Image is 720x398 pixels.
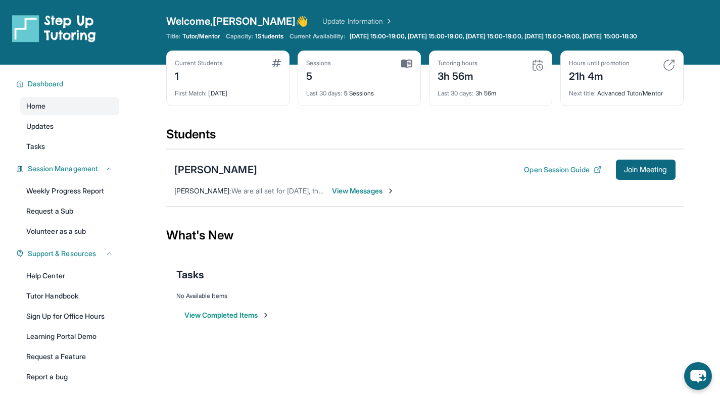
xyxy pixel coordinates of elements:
[26,101,45,111] span: Home
[387,187,395,195] img: Chevron-Right
[20,327,119,345] a: Learning Portal Demo
[383,16,393,26] img: Chevron Right
[348,32,640,40] a: [DATE] 15:00-19:00, [DATE] 15:00-19:00, [DATE] 15:00-19:00, [DATE] 15:00-19:00, [DATE] 15:00-18:30
[20,137,119,156] a: Tasks
[28,79,64,89] span: Dashboard
[20,267,119,285] a: Help Center
[26,121,54,131] span: Updates
[12,14,96,42] img: logo
[174,186,231,195] span: [PERSON_NAME] :
[166,213,684,258] div: What's New
[20,182,119,200] a: Weekly Progress Report
[175,89,207,97] span: First Match :
[175,83,281,97] div: [DATE]
[306,89,343,97] span: Last 30 days :
[401,59,412,68] img: card
[20,347,119,366] a: Request a Feature
[166,14,309,28] span: Welcome, [PERSON_NAME] 👋
[624,167,667,173] span: Join Meeting
[176,268,204,282] span: Tasks
[438,67,478,83] div: 3h 56m
[438,89,474,97] span: Last 30 days :
[20,222,119,240] a: Volunteer as a sub
[231,186,333,195] span: We are all set for [DATE], thanks
[663,59,675,71] img: card
[28,248,96,259] span: Support & Resources
[306,59,331,67] div: Sessions
[182,32,220,40] span: Tutor/Mentor
[20,287,119,305] a: Tutor Handbook
[438,83,544,97] div: 3h 56m
[322,16,393,26] a: Update Information
[684,362,712,390] button: chat-button
[20,202,119,220] a: Request a Sub
[616,160,676,180] button: Join Meeting
[26,141,45,152] span: Tasks
[306,67,331,83] div: 5
[20,368,119,386] a: Report a bug
[20,117,119,135] a: Updates
[569,59,630,67] div: Hours until promotion
[24,248,113,259] button: Support & Resources
[166,32,180,40] span: Title:
[272,59,281,67] img: card
[24,79,113,89] button: Dashboard
[24,164,113,174] button: Session Management
[20,97,119,115] a: Home
[569,67,630,83] div: 21h 4m
[569,83,675,97] div: Advanced Tutor/Mentor
[350,32,638,40] span: [DATE] 15:00-19:00, [DATE] 15:00-19:00, [DATE] 15:00-19:00, [DATE] 15:00-19:00, [DATE] 15:00-18:30
[20,307,119,325] a: Sign Up for Office Hours
[175,59,223,67] div: Current Students
[166,126,684,148] div: Students
[175,67,223,83] div: 1
[306,83,412,97] div: 5 Sessions
[332,186,395,196] span: View Messages
[226,32,254,40] span: Capacity:
[176,292,674,300] div: No Available Items
[184,310,270,320] button: View Completed Items
[28,164,98,174] span: Session Management
[532,59,544,71] img: card
[569,89,596,97] span: Next title :
[255,32,283,40] span: 1 Students
[438,59,478,67] div: Tutoring hours
[174,163,257,177] div: [PERSON_NAME]
[524,165,601,175] button: Open Session Guide
[290,32,345,40] span: Current Availability:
